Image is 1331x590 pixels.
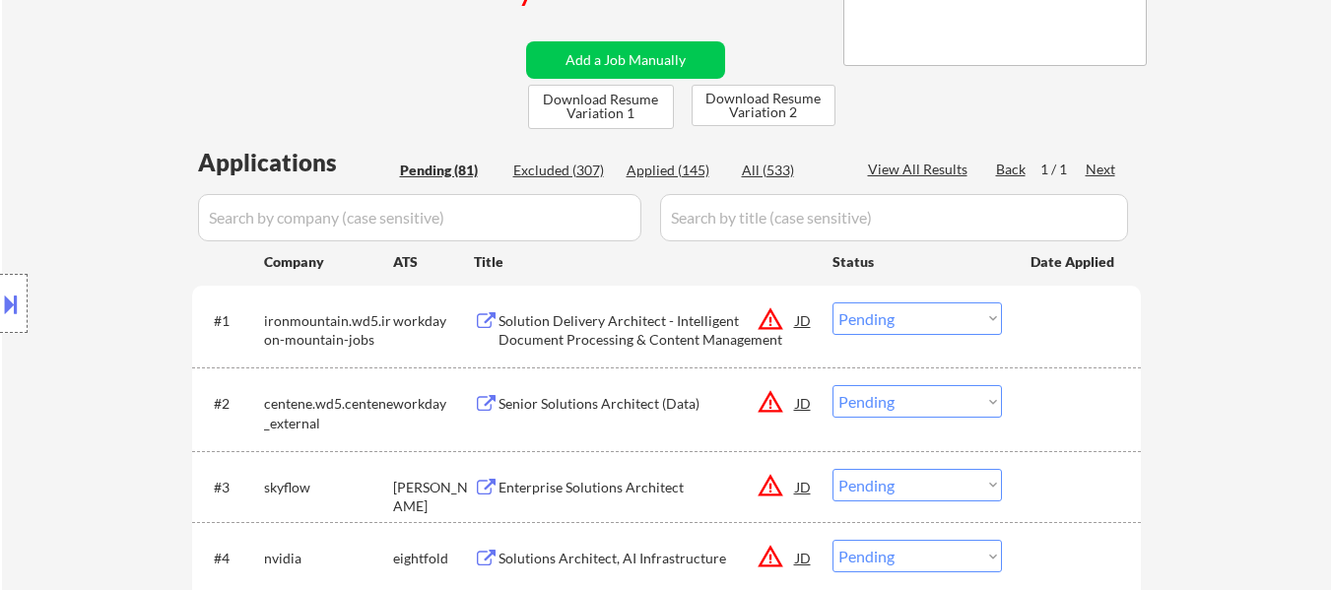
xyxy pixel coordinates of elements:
div: #3 [214,478,248,497]
div: Date Applied [1031,252,1117,272]
div: Status [832,243,1002,279]
button: Download Resume Variation 1 [528,85,674,129]
div: Pending (81) [400,161,499,180]
div: Title [474,252,814,272]
div: Next [1086,160,1117,179]
div: JD [794,469,814,504]
div: workday [393,311,474,331]
input: Search by title (case sensitive) [660,194,1128,241]
div: 1 / 1 [1040,160,1086,179]
input: Search by company (case sensitive) [198,194,641,241]
div: workday [393,394,474,414]
div: Solutions Architect, AI Infrastructure [499,549,796,568]
div: [PERSON_NAME] [393,478,474,516]
div: skyflow [264,478,393,497]
button: warning_amber [757,305,784,333]
div: Back [996,160,1028,179]
button: Download Resume Variation 2 [692,85,835,126]
div: ATS [393,252,474,272]
div: nvidia [264,549,393,568]
div: Solution Delivery Architect - Intelligent Document Processing & Content Management [499,311,796,350]
div: Senior Solutions Architect (Data) [499,394,796,414]
button: warning_amber [757,388,784,416]
div: View All Results [868,160,973,179]
div: Excluded (307) [513,161,612,180]
div: JD [794,385,814,421]
div: JD [794,302,814,338]
button: warning_amber [757,472,784,499]
div: #4 [214,549,248,568]
div: All (533) [742,161,840,180]
div: Enterprise Solutions Architect [499,478,796,497]
button: warning_amber [757,543,784,570]
div: JD [794,540,814,575]
div: eightfold [393,549,474,568]
button: Add a Job Manually [526,41,725,79]
div: Applied (145) [627,161,725,180]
